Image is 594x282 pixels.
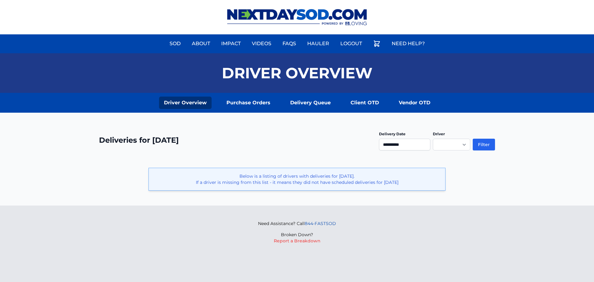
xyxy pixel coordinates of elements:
[394,97,435,109] a: Vendor OTD
[258,232,336,238] p: Broken Down?
[337,36,366,51] a: Logout
[305,221,336,226] a: 844-FASTSOD
[188,36,214,51] a: About
[217,36,244,51] a: Impact
[379,132,406,136] label: Delivery Date
[222,97,275,109] a: Purchase Orders
[433,132,445,136] label: Driver
[166,36,184,51] a: Sod
[388,36,428,51] a: Need Help?
[159,97,212,109] a: Driver Overview
[154,173,440,185] p: Below is a listing of drivers with deliveries for [DATE]. If a driver is missing from this list -...
[285,97,336,109] a: Delivery Queue
[274,238,321,244] button: Report a Breakdown
[473,139,495,150] button: Filter
[346,97,384,109] a: Client OTD
[258,220,336,227] p: Need Assistance? Call
[222,66,372,80] h1: Driver Overview
[279,36,300,51] a: FAQs
[99,135,179,145] h2: Deliveries for [DATE]
[303,36,333,51] a: Hauler
[248,36,275,51] a: Videos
